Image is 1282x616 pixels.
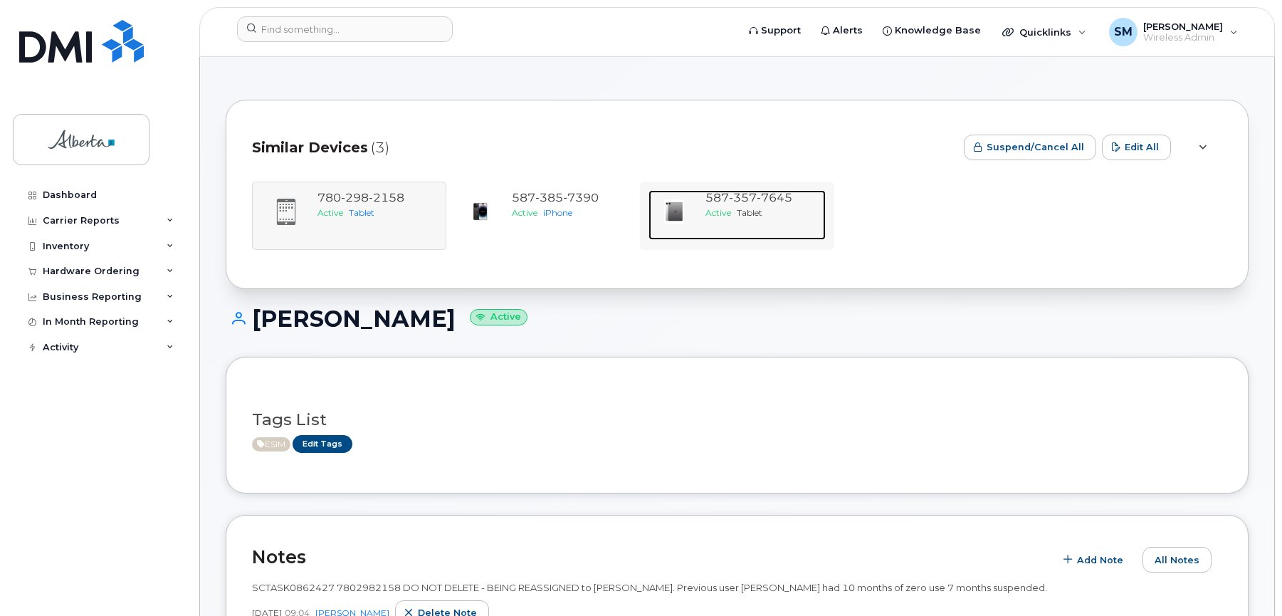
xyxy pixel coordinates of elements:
span: All Notes [1155,553,1199,567]
img: image20231002-3703462-1oiag88.jpeg [660,197,688,226]
h2: Notes [252,546,1047,568]
span: (3) [371,137,389,158]
h1: [PERSON_NAME] [226,306,1249,331]
span: 587 [705,191,792,204]
a: 5873857390ActiveiPhone [455,190,632,240]
a: Edit Tags [293,435,352,453]
span: Similar Devices [252,137,368,158]
span: Edit All [1125,140,1159,154]
span: SCTASK0862427 7802982158 DO NOT DELETE - BEING REASSIGNED to [PERSON_NAME]. Previous user [PERSON... [252,582,1047,593]
h3: Tags List [252,411,1222,429]
span: Suspend/Cancel All [987,140,1084,154]
a: 5873577645ActiveTablet [648,190,826,240]
button: Edit All [1102,135,1171,160]
button: Suspend/Cancel All [964,135,1096,160]
span: Active [705,207,731,218]
span: 357 [729,191,757,204]
button: All Notes [1142,547,1212,573]
button: Add Note [1054,547,1135,573]
img: image20231002-3703462-njx0qo.jpeg [466,197,495,226]
span: iPhone [543,207,572,218]
span: Add Note [1077,553,1123,567]
span: 587 [512,191,599,204]
span: 385 [535,191,563,204]
span: 7390 [563,191,599,204]
small: Active [470,309,527,325]
span: 7645 [757,191,792,204]
span: Active [512,207,537,218]
span: Tablet [737,207,762,218]
span: Active [252,437,290,451]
